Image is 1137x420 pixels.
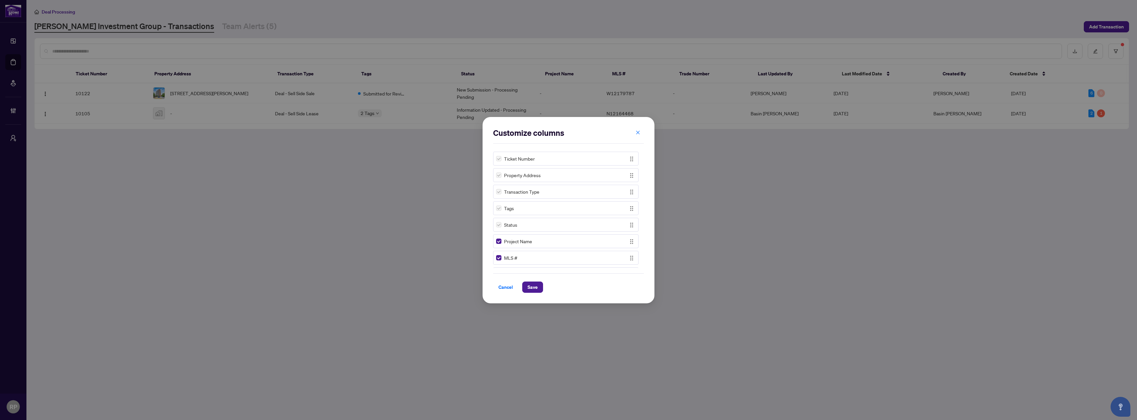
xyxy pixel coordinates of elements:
div: MLS #Drag Icon [493,251,639,265]
button: Cancel [493,282,518,293]
div: Property AddressDrag Icon [493,168,639,182]
img: Drag Icon [628,254,635,262]
button: Drag Icon [628,204,636,212]
div: Transaction TypeDrag Icon [493,185,639,199]
button: Drag Icon [628,254,636,262]
div: TagsDrag Icon [493,201,639,215]
button: Drag Icon [628,171,636,179]
button: Drag Icon [628,188,636,196]
span: Transaction Type [504,188,539,195]
img: Drag Icon [628,155,635,163]
span: close [636,130,640,134]
img: Drag Icon [628,172,635,179]
button: Drag Icon [628,155,636,163]
div: Project NameDrag Icon [493,234,639,248]
span: Status [504,221,517,228]
button: Open asap [1111,397,1130,417]
button: Save [522,282,543,293]
img: Drag Icon [628,188,635,196]
span: Cancel [498,282,513,292]
img: Drag Icon [628,221,635,229]
span: Save [528,282,538,292]
span: Ticket Number [504,155,535,162]
span: MLS # [504,254,517,261]
button: Drag Icon [628,237,636,245]
img: Drag Icon [628,205,635,212]
h2: Customize columns [493,128,644,138]
div: Ticket NumberDrag Icon [493,152,639,166]
div: Trade NumberDrag Icon [493,267,639,281]
span: Tags [504,205,514,212]
div: StatusDrag Icon [493,218,639,232]
img: Drag Icon [628,238,635,245]
button: Drag Icon [628,221,636,229]
span: Property Address [504,172,541,179]
span: Project Name [504,238,532,245]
